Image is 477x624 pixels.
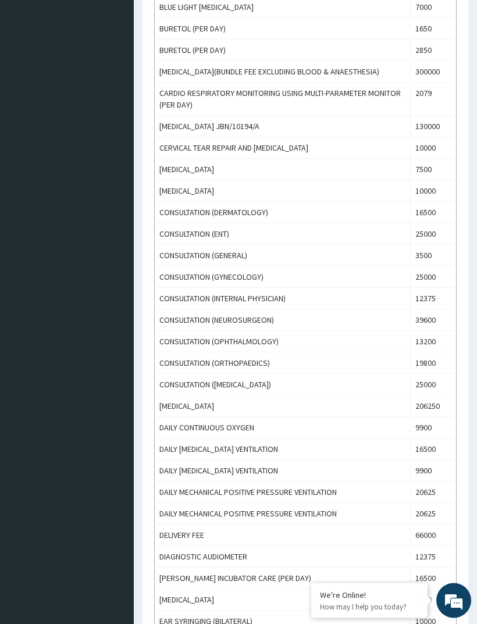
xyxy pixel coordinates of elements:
[155,352,411,374] td: CONSULTATION (ORTHOPAEDICS)
[411,568,457,589] td: 16500
[155,525,411,546] td: DELIVERY FEE
[411,395,457,417] td: 206250
[411,374,457,395] td: 25000
[411,482,457,503] td: 20625
[155,589,411,611] td: [MEDICAL_DATA]
[411,266,457,288] td: 25000
[155,116,411,137] td: [MEDICAL_DATA] JBN/10194/A
[320,590,419,600] div: We're Online!
[155,309,411,331] td: CONSULTATION (NEUROSURGEON)
[155,546,411,568] td: DIAGNOSTIC AUDIOMETER
[411,546,457,568] td: 12375
[411,159,457,180] td: 7500
[411,245,457,266] td: 3500
[411,438,457,460] td: 16500
[155,180,411,202] td: [MEDICAL_DATA]
[155,395,411,417] td: [MEDICAL_DATA]
[411,180,457,202] td: 10000
[411,589,457,611] td: 2000
[411,116,457,137] td: 130000
[155,460,411,482] td: DAILY [MEDICAL_DATA] VENTILATION
[191,6,219,34] div: Minimize live chat window
[411,223,457,245] td: 25000
[411,503,457,525] td: 20625
[155,438,411,460] td: DAILY [MEDICAL_DATA] VENTILATION
[411,83,457,116] td: 2079
[411,202,457,223] td: 16500
[67,147,161,264] span: We're online!
[155,503,411,525] td: DAILY MECHANICAL POSITIVE PRESSURE VENTILATION
[155,417,411,438] td: DAILY CONTINUOUS OXYGEN
[411,18,457,40] td: 1650
[155,159,411,180] td: [MEDICAL_DATA]
[411,61,457,83] td: 300000
[411,525,457,546] td: 66000
[155,61,411,83] td: [MEDICAL_DATA](BUNDLE FEE EXCLUDING BLOOD & ANAESTHESIA)
[155,40,411,61] td: BURETOL (PER DAY)
[411,40,457,61] td: 2850
[155,288,411,309] td: CONSULTATION (INTERNAL PHYSICIAN)
[155,83,411,116] td: CARDIO RESPIRATORY MONITORING USING MULTI-PARAMETER MONITOR (PER DAY)
[155,482,411,503] td: DAILY MECHANICAL POSITIVE PRESSURE VENTILATION
[411,137,457,159] td: 10000
[155,374,411,395] td: CONSULTATION ([MEDICAL_DATA])
[411,460,457,482] td: 9900
[60,65,195,80] div: Chat with us now
[155,18,411,40] td: BURETOL (PER DAY)
[155,202,411,223] td: CONSULTATION (DERMATOLOGY)
[22,58,47,87] img: d_794563401_company_1708531726252_794563401
[155,331,411,352] td: CONSULTATION (OPHTHALMOLOGY)
[411,417,457,438] td: 9900
[155,137,411,159] td: CERVICAL TEAR REPAIR AND [MEDICAL_DATA]
[320,602,419,612] p: How may I help you today?
[411,309,457,331] td: 39600
[411,352,457,374] td: 19800
[155,223,411,245] td: CONSULTATION (ENT)
[155,266,411,288] td: CONSULTATION (GYNECOLOGY)
[411,331,457,352] td: 13200
[155,568,411,589] td: [PERSON_NAME] INCUBATOR CARE (PER DAY)
[6,318,222,358] textarea: Type your message and hit 'Enter'
[155,245,411,266] td: CONSULTATION (GENERAL)
[411,288,457,309] td: 12375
